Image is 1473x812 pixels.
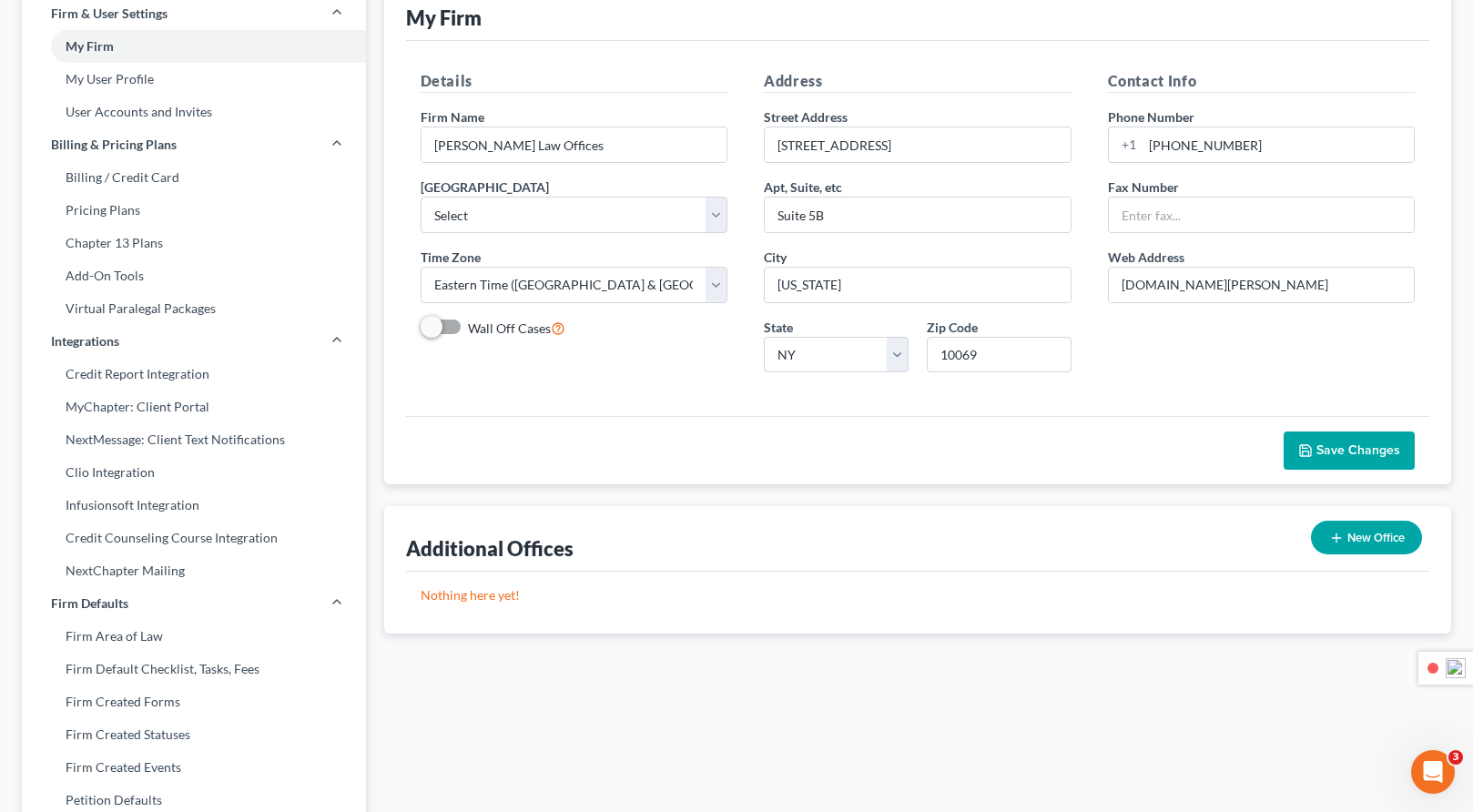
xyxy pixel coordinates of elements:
a: NextChapter Mailing [22,554,366,587]
label: Zip Code [927,318,978,337]
a: Chapter 13 Plans [22,227,366,259]
input: Enter name... [422,127,727,162]
input: Enter phone... [1143,127,1415,162]
span: Firm Defaults [51,594,128,613]
button: Save Changes [1284,431,1415,470]
label: [GEOGRAPHIC_DATA] [421,178,549,197]
a: Firm Created Events [22,751,366,784]
a: Firm Created Statuses [22,718,366,751]
a: Credit Report Integration [22,358,366,391]
label: City [764,248,787,267]
a: NextMessage: Client Text Notifications [22,423,366,456]
a: My Firm [22,30,366,63]
input: XXXXX [927,337,1072,373]
a: Virtual Paralegal Packages [22,292,366,325]
span: Firm & User Settings [51,5,168,23]
div: My Firm [406,5,482,31]
label: State [764,318,793,337]
input: Enter fax... [1109,198,1415,232]
h5: Address [764,70,1072,93]
span: Wall Off Cases [468,320,551,336]
a: Firm Area of Law [22,620,366,653]
a: Add-On Tools [22,259,366,292]
span: Billing & Pricing Plans [51,136,177,154]
a: Billing & Pricing Plans [22,128,366,161]
label: Phone Number [1108,107,1194,127]
a: My User Profile [22,63,366,96]
a: Firm Defaults [22,587,366,620]
span: 3 [1448,750,1463,765]
input: Enter city... [765,268,1071,302]
iframe: Intercom live chat [1411,750,1455,794]
h5: Contact Info [1108,70,1416,93]
span: Save Changes [1316,442,1400,458]
span: Integrations [51,332,119,350]
p: Nothing here yet! [421,586,1416,604]
a: Clio Integration [22,456,366,489]
h5: Details [421,70,728,93]
label: Street Address [764,107,848,127]
a: Integrations [22,325,366,358]
label: Time Zone [421,248,481,267]
a: MyChapter: Client Portal [22,391,366,423]
div: +1 [1109,127,1143,162]
button: New Office [1311,521,1422,554]
input: Enter address... [765,127,1071,162]
input: (optional) [765,198,1071,232]
a: Infusionsoft Integration [22,489,366,522]
input: Enter web address.... [1109,268,1415,302]
a: Credit Counseling Course Integration [22,522,366,554]
label: Web Address [1108,248,1184,267]
a: Billing / Credit Card [22,161,366,194]
a: Pricing Plans [22,194,366,227]
a: User Accounts and Invites [22,96,366,128]
div: Additional Offices [406,535,574,562]
span: Firm Name [421,109,484,125]
a: Firm Default Checklist, Tasks, Fees [22,653,366,685]
label: Apt, Suite, etc [764,178,842,197]
label: Fax Number [1108,178,1179,197]
a: Firm Created Forms [22,685,366,718]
